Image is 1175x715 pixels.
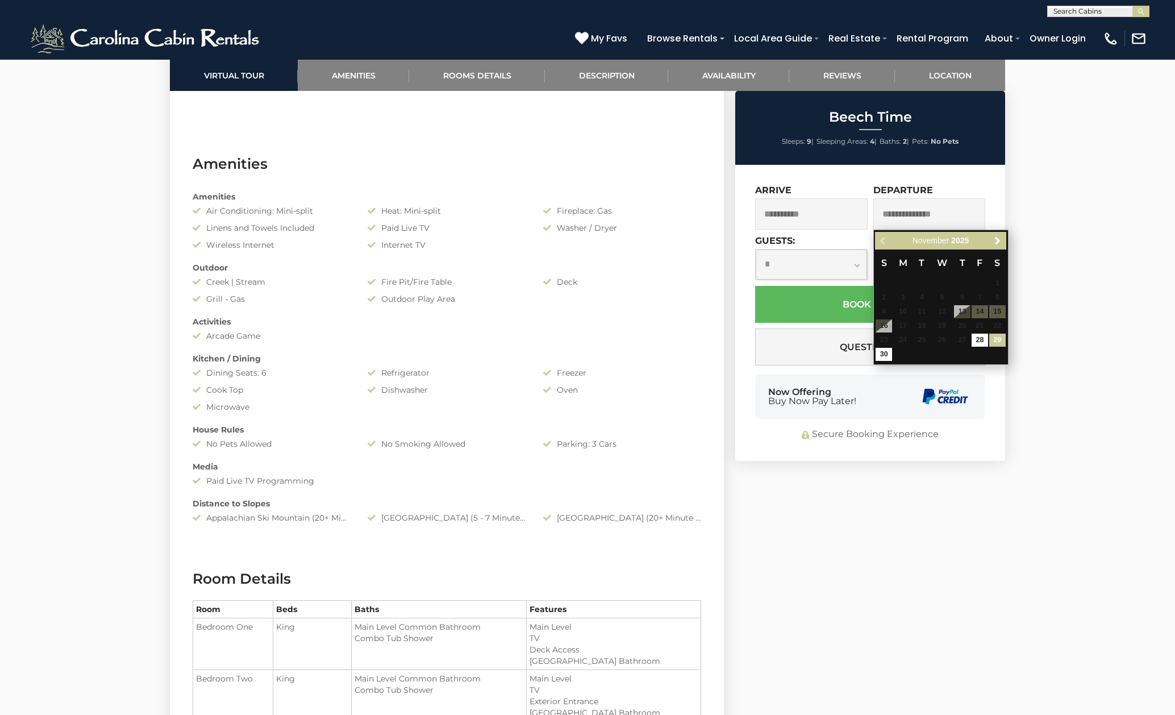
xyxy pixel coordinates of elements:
[355,673,523,684] li: Main Level Common Bathroom
[184,222,359,234] div: Linens and Towels Included
[880,134,909,149] li: |
[919,257,924,268] span: Tuesday
[876,291,892,304] span: 2
[931,291,953,304] span: 5
[993,236,1002,246] span: Next
[893,305,913,318] span: 10
[184,262,710,273] div: Outdoor
[359,276,534,288] div: Fire Pit/Fire Table
[184,401,359,413] div: Microwave
[914,291,930,304] span: 4
[914,305,930,318] span: 11
[530,621,698,633] li: Main Level
[170,60,298,91] a: Virtual Tour
[359,239,534,251] div: Internet TV
[931,334,953,347] span: 26
[527,601,701,618] th: Features
[899,257,907,268] span: Monday
[184,276,359,288] div: Creek | Stream
[972,319,988,332] span: 21
[1024,28,1091,48] a: Owner Login
[960,257,965,268] span: Thursday
[535,512,710,523] div: [GEOGRAPHIC_DATA] (20+ Minute Drive)
[755,185,791,196] label: Arrive
[184,498,710,509] div: Distance to Slopes
[876,334,892,347] span: 23
[409,60,545,91] a: Rooms Details
[881,257,887,268] span: Sunday
[870,137,874,146] strong: 4
[989,319,1006,332] span: 22
[972,291,988,304] span: 7
[873,185,933,196] label: Departure
[989,334,1006,347] a: 29
[355,633,523,644] li: Combo Tub Shower
[359,293,534,305] div: Outdoor Play Area
[880,137,901,146] span: Baths:
[184,367,359,379] div: Dining Seats: 6
[914,334,930,347] span: 25
[535,367,710,379] div: Freezer
[359,367,534,379] div: Refrigerator
[184,353,710,364] div: Kitchen / Dining
[359,205,534,217] div: Heat: Mini-split
[768,397,856,406] span: Buy Now Pay Later!
[893,319,913,332] span: 17
[298,60,409,91] a: Amenities
[28,22,264,56] img: White-1-2.png
[575,31,630,46] a: My Favs
[931,137,959,146] strong: No Pets
[823,28,886,48] a: Real Estate
[535,205,710,217] div: Fireplace: Gas
[545,60,668,91] a: Description
[891,28,974,48] a: Rental Program
[807,137,811,146] strong: 9
[193,601,273,618] th: Room
[359,222,534,234] div: Paid Live TV
[359,512,534,523] div: [GEOGRAPHIC_DATA] (5 - 7 Minute Drive)
[954,291,970,304] span: 6
[994,257,1000,268] span: Saturday
[782,134,814,149] li: |
[355,684,523,696] li: Combo Tub Shower
[954,305,970,318] span: 13
[351,601,526,618] th: Baths
[893,334,913,347] span: 24
[530,696,698,707] li: Exterior Entrance
[193,569,701,589] h3: Room Details
[816,134,877,149] li: |
[914,319,930,332] span: 18
[193,618,273,670] td: Bedroom One
[972,334,988,347] a: 28
[276,622,295,632] span: King
[977,257,982,268] span: Friday
[530,644,698,655] li: Deck Access
[755,329,985,365] button: Questions?
[184,239,359,251] div: Wireless Internet
[530,633,698,644] li: TV
[991,234,1005,248] a: Next
[989,291,1006,304] span: 8
[530,655,698,667] li: [GEOGRAPHIC_DATA] Bathroom
[184,205,359,217] div: Air Conditioning: Mini-split
[789,60,895,91] a: Reviews
[931,319,953,332] span: 19
[530,673,698,684] li: Main Level
[184,424,710,435] div: House Rules
[755,428,985,441] div: Secure Booking Experience
[535,222,710,234] div: Washer / Dryer
[755,286,985,323] button: Book Now
[668,60,789,91] a: Availability
[184,330,359,342] div: Arcade Game
[359,384,534,396] div: Dishwasher
[184,475,359,487] div: Paid Live TV Programming
[276,674,295,684] span: King
[954,319,970,332] span: 20
[931,305,953,318] span: 12
[755,235,795,246] label: Guests:
[816,137,868,146] span: Sleeping Areas:
[184,191,710,202] div: Amenities
[535,276,710,288] div: Deck
[641,28,723,48] a: Browse Rentals
[193,154,701,174] h3: Amenities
